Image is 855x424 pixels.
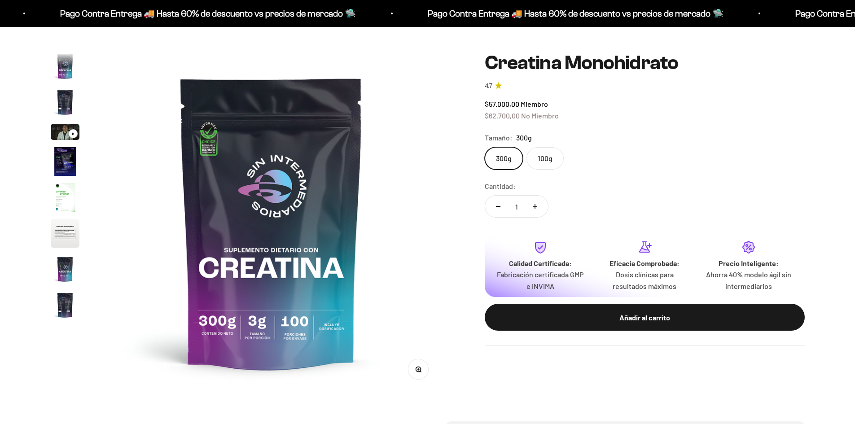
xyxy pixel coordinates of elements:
a: 4.74.7 de 5.0 estrellas [485,81,805,91]
strong: Precio Inteligente: [719,259,779,267]
img: Creatina Monohidrato [101,52,442,393]
button: Ir al artículo 7 [51,255,79,286]
img: Creatina Monohidrato [51,147,79,176]
button: Ir al artículo 3 [51,124,79,143]
p: Dosis clínicas para resultados máximos [600,269,689,292]
span: 300g [516,132,532,144]
span: $62.700,00 [485,111,520,120]
button: Ir al artículo 6 [51,219,79,250]
button: Ir al artículo 8 [51,291,79,322]
button: Ir al artículo 2 [51,88,79,119]
img: Creatina Monohidrato [51,183,79,212]
img: Creatina Monohidrato [51,219,79,248]
button: Reducir cantidad [485,196,511,217]
img: Creatina Monohidrato [51,88,79,117]
img: Creatina Monohidrato [51,291,79,319]
img: Creatina Monohidrato [51,255,79,284]
span: 4.7 [485,81,492,91]
strong: Eficacia Comprobada: [609,259,680,267]
button: Aumentar cantidad [522,196,548,217]
button: Añadir al carrito [485,304,805,331]
legend: Tamaño: [485,132,513,144]
label: Cantidad: [485,180,516,192]
button: Ir al artículo 4 [51,147,79,179]
p: Fabricación certificada GMP e INVIMA [495,269,585,292]
span: No Miembro [521,111,559,120]
p: Ahorra 40% modelo ágil sin intermediarios [704,269,794,292]
button: Ir al artículo 5 [51,183,79,214]
span: $57.000,00 [485,100,519,108]
span: Miembro [521,100,548,108]
p: Pago Contra Entrega 🚚 Hasta 60% de descuento vs precios de mercado 🛸 [422,6,718,21]
strong: Calidad Certificada: [509,259,572,267]
button: Ir al artículo 1 [51,52,79,83]
img: Creatina Monohidrato [51,52,79,81]
div: Añadir al carrito [503,312,787,323]
h1: Creatina Monohidrato [485,52,805,74]
p: Pago Contra Entrega 🚚 Hasta 60% de descuento vs precios de mercado 🛸 [55,6,351,21]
